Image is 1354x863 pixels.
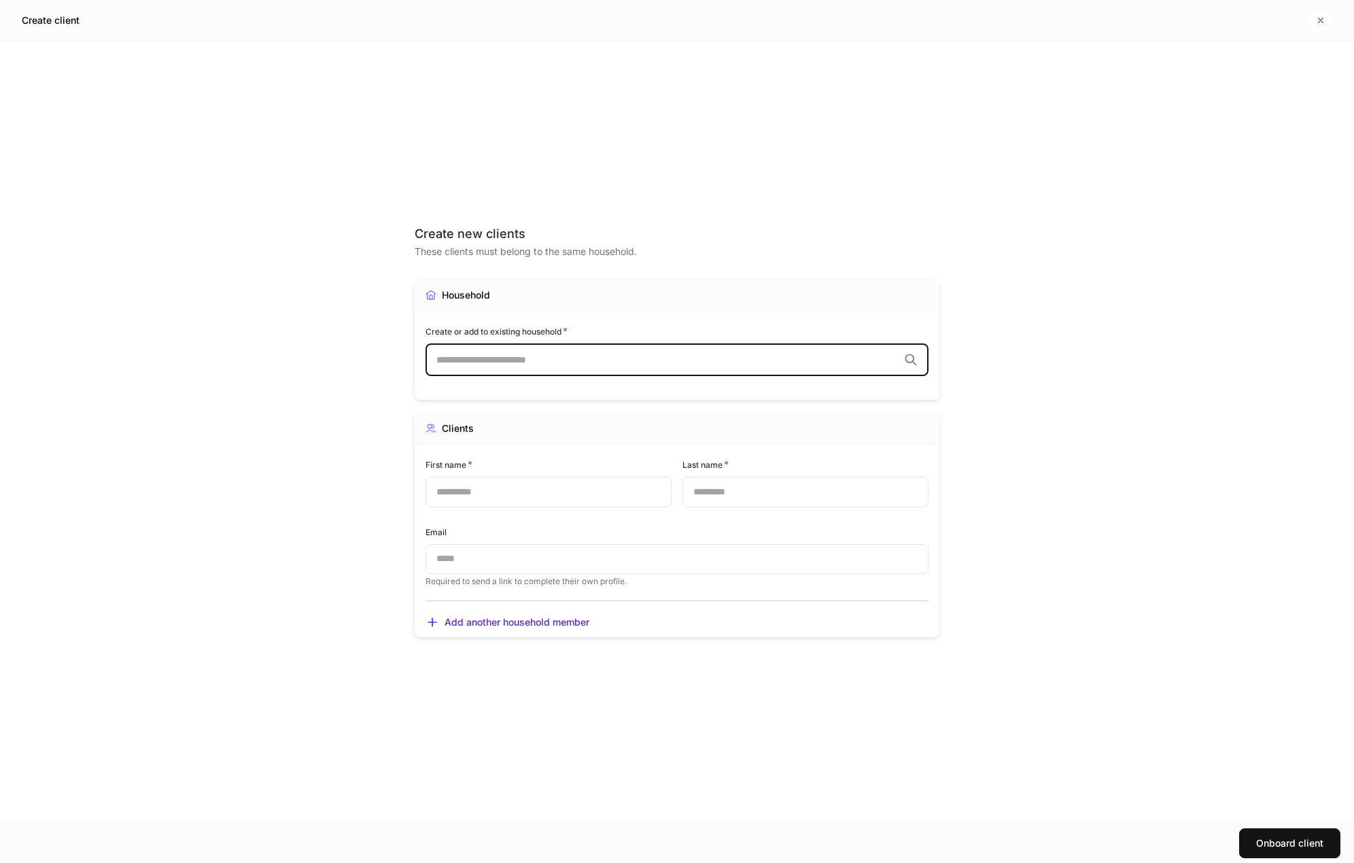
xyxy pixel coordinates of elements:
h6: Create or add to existing household [426,324,568,338]
h6: Email [426,526,447,539]
div: These clients must belong to the same household. [415,242,939,258]
div: Create new clients [415,226,939,242]
h6: First name [426,458,472,471]
h5: Create client [22,14,80,27]
h6: Last name [682,458,729,471]
div: Clients [442,422,474,435]
div: Onboard client [1256,839,1323,848]
div: Household [442,288,490,302]
button: Add another household member [426,615,589,629]
button: Onboard client [1239,828,1340,858]
p: Required to send a link to complete their own profile. [426,576,928,587]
